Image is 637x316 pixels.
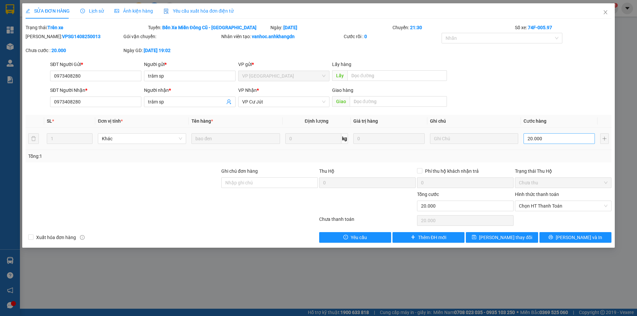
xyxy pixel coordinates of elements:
label: Ghi chú đơn hàng [221,168,258,174]
button: Close [596,3,615,22]
span: Chưa thu [519,178,607,188]
span: close [603,10,608,15]
button: plus [600,133,609,144]
span: Khác [102,134,182,144]
div: Chuyến: [392,24,514,31]
img: icon [164,9,169,14]
th: Ghi chú [427,115,521,128]
div: SĐT Người Nhận [50,87,141,94]
span: Tên hàng [191,118,213,124]
span: Yêu cầu xuất hóa đơn điện tử [164,8,234,14]
div: Chưa thanh toán [318,216,416,227]
span: Giao hàng [332,88,353,93]
span: Đơn vị tính [98,118,123,124]
div: Tuyến: [147,24,270,31]
div: Số xe: [514,24,612,31]
span: SL [47,118,52,124]
b: [DATE] [283,25,297,30]
span: Lịch sử [80,8,104,14]
button: plusThêm ĐH mới [392,232,464,243]
input: Dọc đường [350,96,447,107]
span: VP Cư Jút [242,97,325,107]
b: [DATE] 19:02 [144,48,171,53]
b: Trên xe [47,25,63,30]
input: Ghi Chú [430,133,518,144]
button: save[PERSON_NAME] thay đổi [466,232,538,243]
div: Tổng: 1 [28,153,246,160]
button: delete [28,133,39,144]
span: environment [46,37,50,41]
span: Ảnh kiện hàng [114,8,153,14]
b: 0 [364,34,367,39]
span: SỬA ĐƠN HÀNG [26,8,70,14]
span: [PERSON_NAME] thay đổi [479,234,532,241]
span: Thu Hộ [319,168,334,174]
li: VP VP Cư Jút [46,28,88,35]
span: Tổng cước [417,192,439,197]
span: Cước hàng [524,118,546,124]
li: [PERSON_NAME] [3,3,96,16]
span: plus [411,235,415,240]
span: save [472,235,476,240]
div: Chưa cước : [26,47,122,54]
span: Yêu cầu [351,234,367,241]
input: VD: Bàn, Ghế [191,133,280,144]
span: VP Nhận [238,88,257,93]
div: Trạng thái Thu Hộ [515,167,611,175]
div: VP gửi [238,61,329,68]
span: printer [548,235,553,240]
div: Gói vận chuyển: [123,33,220,40]
span: user-add [226,99,232,104]
div: Nhân viên tạo: [221,33,342,40]
b: 74F-005.97 [528,25,552,30]
div: Ngày GD: [123,47,220,54]
label: Hình thức thanh toán [515,192,559,197]
div: [PERSON_NAME]: [26,33,122,40]
span: VP Sài Gòn [242,71,325,81]
div: SĐT Người Gửi [50,61,141,68]
span: Giá trị hàng [353,118,378,124]
span: Thêm ĐH mới [418,234,446,241]
b: VPSG1408250013 [62,34,101,39]
b: 20.000 [51,48,66,53]
b: vanhoc.anhkhangdn [252,34,295,39]
input: Dọc đường [347,70,447,81]
span: Phí thu hộ khách nhận trả [422,167,481,175]
span: info-circle [80,235,85,240]
span: clock-circle [80,9,85,13]
div: Ngày: [270,24,392,31]
span: Lấy [332,70,347,81]
div: Người gửi [144,61,235,68]
div: Người nhận [144,87,235,94]
span: Lấy hàng [332,62,351,67]
b: Bến Xe Miền Đông Cũ - [GEOGRAPHIC_DATA] [162,25,256,30]
span: picture [114,9,119,13]
span: Định lượng [305,118,328,124]
span: Xuất hóa đơn hàng [34,234,79,241]
span: kg [341,133,348,144]
span: [PERSON_NAME] và In [556,234,602,241]
input: 0 [353,133,425,144]
button: exclamation-circleYêu cầu [319,232,391,243]
button: printer[PERSON_NAME] và In [539,232,611,243]
span: exclamation-circle [343,235,348,240]
li: VP VP [GEOGRAPHIC_DATA] [3,28,46,50]
div: Cước rồi : [344,33,440,40]
div: Trạng thái: [25,24,147,31]
span: Chọn HT Thanh Toán [519,201,607,211]
span: Giao [332,96,350,107]
img: logo.jpg [3,3,27,27]
b: 21:30 [410,25,422,30]
span: edit [26,9,30,13]
input: Ghi chú đơn hàng [221,177,318,188]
